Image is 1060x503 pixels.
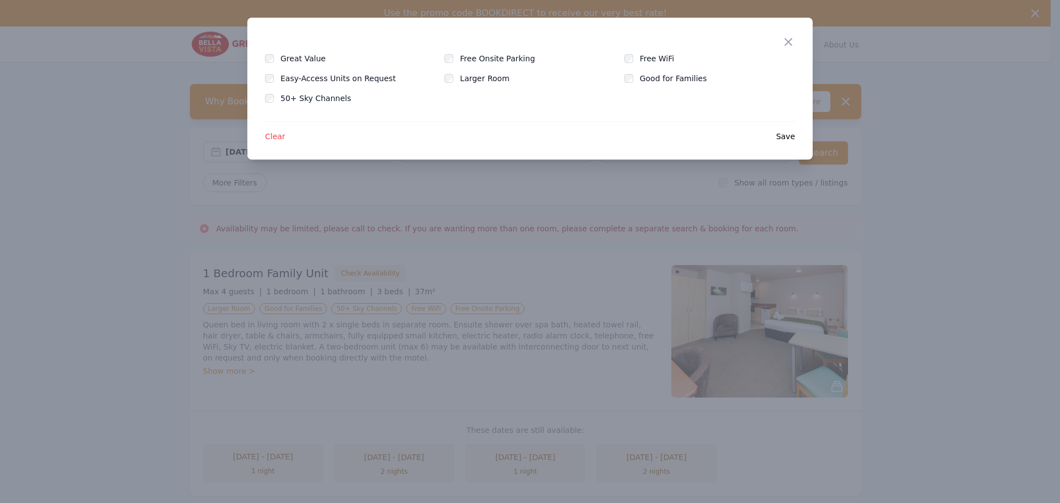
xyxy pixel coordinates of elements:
[265,131,285,142] span: Clear
[640,53,688,64] label: Free WiFi
[280,53,339,64] label: Great Value
[460,73,522,84] label: Larger Room
[776,131,795,142] span: Save
[280,73,409,84] label: Easy-Access Units on Request
[280,93,364,104] label: 50+ Sky Channels
[460,53,548,64] label: Free Onsite Parking
[640,73,720,84] label: Good for Families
